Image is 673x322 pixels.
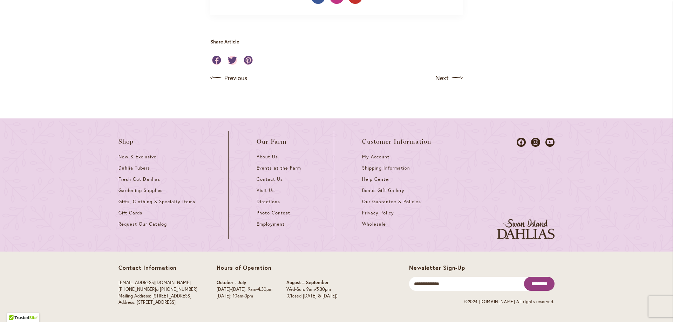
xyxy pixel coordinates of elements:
span: Shipping Information [362,165,410,171]
span: Our Guarantee & Policies [362,199,421,205]
span: Visit Us [257,187,275,193]
a: [PHONE_NUMBER] [118,286,156,292]
span: New & Exclusive [118,154,157,160]
span: Help Center [362,176,390,182]
p: (Closed [DATE] & [DATE]) [286,293,338,300]
a: Share on Pinterest [244,56,253,65]
span: Gardening Supplies [118,187,163,193]
span: Contact Us [257,176,283,182]
img: arrow icon [451,72,463,83]
a: Dahlias on Instagram [531,138,540,147]
span: Gifts, Clothing & Specialty Items [118,199,195,205]
span: Customer Information [362,138,431,145]
img: arrow icon [210,72,222,83]
a: Previous [210,72,247,83]
span: Directions [257,199,280,205]
p: Hours of Operation [217,264,338,271]
span: Events at the Farm [257,165,301,171]
p: August – September [286,280,338,286]
span: Request Our Catalog [118,221,167,227]
span: Dahlia Tubers [118,165,150,171]
span: Gift Cards [118,210,142,216]
a: Dahlias on Youtube [545,138,555,147]
span: Photo Contest [257,210,290,216]
span: Wholesale [362,221,386,227]
span: Privacy Policy [362,210,394,216]
span: Our Farm [257,138,287,145]
a: Next [435,72,463,83]
span: Shop [118,138,134,145]
span: About Us [257,154,278,160]
span: Employment [257,221,285,227]
span: Newsletter Sign-Up [409,264,465,271]
p: Share Article [210,38,249,45]
span: My Account [362,154,389,160]
p: Wed-Sun: 9am-5:30pm [286,286,338,293]
p: [DATE]: 10am-3pm [217,293,272,300]
p: [DATE]-[DATE]: 9am-4:30pm [217,286,272,293]
a: Share on Facebook [212,56,221,65]
p: October - July [217,280,272,286]
p: Contact Information [118,264,197,271]
span: Bonus Gift Gallery [362,187,404,193]
a: [EMAIL_ADDRESS][DOMAIN_NAME] [118,280,191,286]
p: or Mailing Address: [STREET_ADDRESS] Address: [STREET_ADDRESS] [118,280,197,306]
a: [PHONE_NUMBER] [160,286,197,292]
a: Share on Twitter [228,56,237,65]
a: Dahlias on Facebook [517,138,526,147]
span: Fresh Cut Dahlias [118,176,160,182]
